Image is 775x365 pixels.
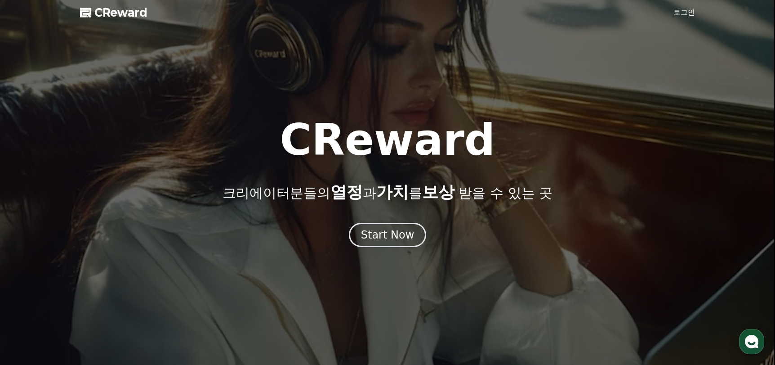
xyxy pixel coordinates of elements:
a: 로그인 [673,7,695,18]
div: Start Now [361,228,414,242]
a: Start Now [349,232,427,240]
button: Start Now [349,223,427,247]
span: CReward [94,5,147,20]
a: CReward [80,5,147,20]
h1: CReward [280,118,495,162]
span: 가치 [376,183,409,201]
span: 보상 [422,183,454,201]
p: 크리에이터분들의 과 를 받을 수 있는 곳 [223,183,552,201]
span: 열정 [330,183,363,201]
